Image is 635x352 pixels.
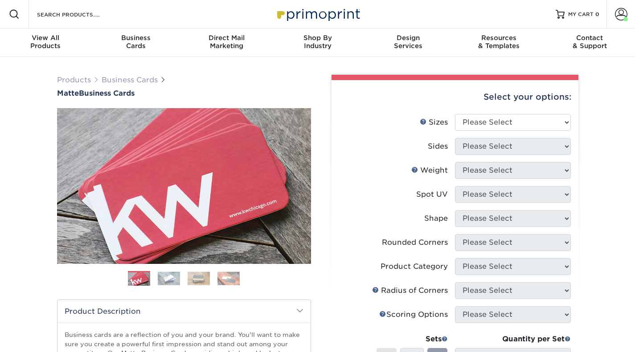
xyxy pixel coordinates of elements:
[57,300,311,323] h2: Product Description
[57,89,311,97] h1: Business Cards
[363,34,454,42] span: Design
[339,80,571,114] div: Select your options:
[91,28,182,57] a: BusinessCards
[91,34,182,50] div: Cards
[57,89,79,97] span: Matte
[455,334,571,344] div: Quantity per Set
[420,117,448,128] div: Sizes
[57,59,311,313] img: Matte 01
[454,34,545,50] div: & Templates
[595,11,599,17] span: 0
[128,268,150,290] img: Business Cards 01
[411,165,448,176] div: Weight
[363,34,454,50] div: Services
[424,213,448,224] div: Shape
[158,271,180,285] img: Business Cards 02
[57,89,311,97] a: MatteBusiness Cards
[273,4,362,24] img: Primoprint
[454,34,545,42] span: Resources
[181,28,272,57] a: Direct MailMarketing
[544,34,635,50] div: & Support
[382,237,448,248] div: Rounded Corners
[181,34,272,50] div: Marketing
[568,11,594,18] span: MY CART
[36,9,123,20] input: SEARCH PRODUCTS.....
[272,34,363,50] div: Industry
[544,34,635,42] span: Contact
[272,28,363,57] a: Shop ByIndustry
[544,28,635,57] a: Contact& Support
[377,334,448,344] div: Sets
[372,285,448,296] div: Radius of Corners
[57,76,91,84] a: Products
[363,28,454,57] a: DesignServices
[381,261,448,272] div: Product Category
[102,76,158,84] a: Business Cards
[91,34,182,42] span: Business
[454,28,545,57] a: Resources& Templates
[272,34,363,42] span: Shop By
[416,189,448,200] div: Spot UV
[217,271,240,285] img: Business Cards 04
[188,271,210,285] img: Business Cards 03
[379,309,448,320] div: Scoring Options
[181,34,272,42] span: Direct Mail
[428,141,448,152] div: Sides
